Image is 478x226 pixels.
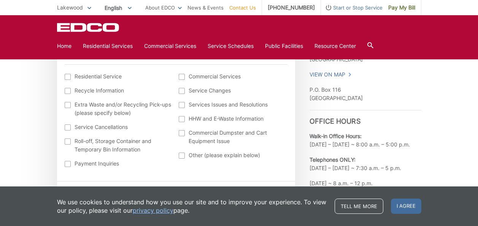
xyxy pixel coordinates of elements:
label: Other (please explain below) [179,151,286,159]
a: View On Map [310,70,352,79]
label: Recycle Information [65,86,172,95]
label: Services Issues and Resolutions [179,100,286,109]
span: Lakewood [57,4,83,11]
a: Home [57,42,71,50]
a: Commercial Services [144,42,196,50]
h3: Office Hours [310,110,421,126]
p: P.O. Box 116 [GEOGRAPHIC_DATA] [310,86,421,102]
label: Commercial Dumpster and Cart Equipment Issue [179,129,286,145]
label: Commercial Services [179,72,286,81]
a: News & Events [187,3,224,12]
a: Residential Services [83,42,133,50]
label: HHW and E-Waste Information [179,115,286,123]
p: [DATE] – [DATE] ~ 7:30 a.m. – 5 p.m. [310,156,421,172]
span: English [99,2,137,14]
a: About EDCO [145,3,182,12]
p: [DATE] ~ 8 a.m. – 12 p.m. [310,179,421,188]
a: EDCD logo. Return to the homepage. [57,23,120,32]
label: Roll-off, Storage Container and Temporary Bin Information [65,137,172,154]
label: Service Cancellations [65,123,172,131]
label: Extra Waste and/or Recycling Pick-ups (please specify below) [65,100,172,117]
a: Tell me more [335,199,383,214]
label: Service Changes [179,86,286,95]
b: Telephones ONLY: [310,156,356,163]
p: [DATE] – [DATE] ~ 8:00 a.m. – 5:00 p.m. [310,132,421,149]
a: privacy policy [133,206,173,215]
a: Service Schedules [208,42,254,50]
label: Residential Service [65,72,172,81]
label: Payment Inquiries [65,159,172,168]
a: Resource Center [314,42,356,50]
a: Public Facilities [265,42,303,50]
p: We use cookies to understand how you use our site and to improve your experience. To view our pol... [57,198,327,215]
a: Contact Us [229,3,256,12]
b: Walk-in Office Hours: [310,133,362,139]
